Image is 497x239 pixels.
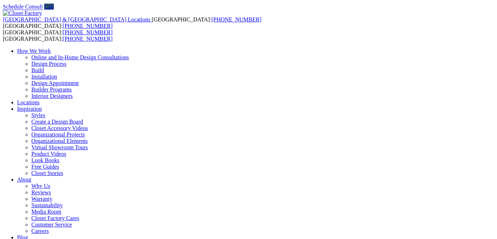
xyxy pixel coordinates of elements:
[31,131,85,138] a: Organizational Projects
[44,4,54,10] a: Call
[17,106,42,112] a: Inspiration
[31,144,88,150] a: Virtual Showroom Tours
[3,16,150,23] span: [GEOGRAPHIC_DATA] & [GEOGRAPHIC_DATA] Locations
[17,48,51,54] a: How We Work
[31,221,72,228] a: Customer Service
[31,74,57,80] a: Installation
[31,138,88,144] a: Organizational Elements
[31,86,72,93] a: Builder Programs
[3,29,113,42] span: [GEOGRAPHIC_DATA]: [GEOGRAPHIC_DATA]:
[31,170,63,176] a: Closet Stories
[31,67,44,73] a: Build
[63,23,113,29] a: [PHONE_NUMBER]
[3,16,152,23] a: [GEOGRAPHIC_DATA] & [GEOGRAPHIC_DATA] Locations
[31,125,88,131] a: Closet Accessory Videos
[31,189,51,195] a: Reviews
[63,29,113,35] a: [PHONE_NUMBER]
[31,183,50,189] a: Why Us
[31,151,66,157] a: Product Videos
[31,215,79,221] a: Closet Factory Cares
[17,176,31,183] a: About
[3,10,42,16] img: Closet Factory
[31,119,83,125] a: Create a Design Board
[31,157,59,163] a: Look Books
[31,209,61,215] a: Media Room
[17,99,40,105] a: Locations
[31,61,66,67] a: Design Process
[63,36,113,42] a: [PHONE_NUMBER]
[31,228,49,234] a: Careers
[31,202,63,208] a: Sustainability
[3,16,262,29] span: [GEOGRAPHIC_DATA]: [GEOGRAPHIC_DATA]:
[3,4,43,10] a: Schedule Consult
[31,112,45,118] a: Styles
[211,16,261,23] a: [PHONE_NUMBER]
[31,80,79,86] a: Design Appointment
[31,196,52,202] a: Warranty
[31,54,129,60] a: Online and In-Home Design Consultations
[31,164,59,170] a: Free Guides
[31,93,73,99] a: Interior Designers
